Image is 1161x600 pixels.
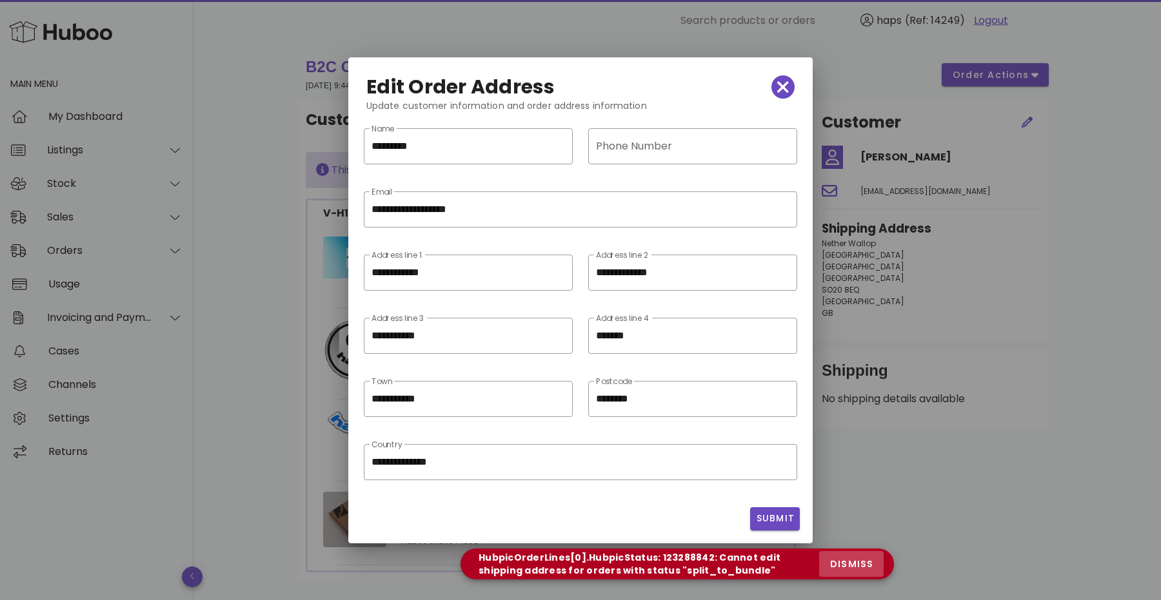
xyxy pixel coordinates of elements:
label: Address line 3 [372,314,424,324]
button: Submit [750,507,800,530]
label: Postcode [596,377,632,387]
label: Address line 2 [596,251,648,260]
label: Name [372,124,394,134]
span: dismiss [829,557,873,571]
span: Submit [755,512,795,525]
label: Email [372,188,392,197]
div: HubpicOrderLines[0].HubpicStatus: 123288842: Cannot edit shipping address for orders with status ... [471,551,819,577]
label: Address line 4 [596,314,650,324]
label: Address line 1 [372,251,422,260]
button: dismiss [819,551,884,577]
h2: Edit Order Address [366,77,555,97]
label: Country [372,440,402,450]
div: Update customer information and order address information [356,99,805,123]
label: Town [372,377,392,387]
